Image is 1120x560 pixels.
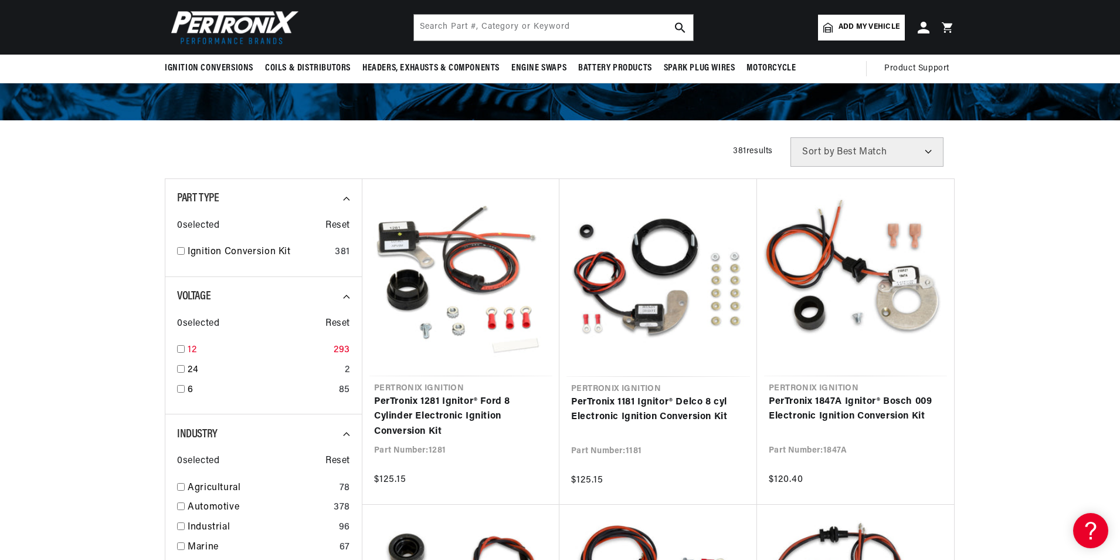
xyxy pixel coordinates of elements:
button: search button [667,15,693,41]
a: Automotive [188,500,329,515]
span: Reset [325,316,350,332]
div: 85 [339,383,350,398]
div: 2 [345,363,350,378]
summary: Spark Plug Wires [658,55,741,82]
span: 0 selected [177,218,219,234]
summary: Motorcycle [741,55,802,82]
a: Industrial [188,520,334,535]
span: 0 selected [177,454,219,469]
div: 96 [339,520,350,535]
span: Battery Products [578,62,652,75]
a: PerTronix 1281 Ignitor® Ford 8 Cylinder Electronic Ignition Conversion Kit [374,394,548,440]
span: Sort by [802,147,834,157]
span: Voltage [177,291,211,302]
span: Ignition Conversions [165,62,253,75]
span: Industry [177,429,218,440]
div: 381 [335,245,350,260]
a: Add my vehicle [818,15,905,41]
span: Coils & Distributors [265,62,351,75]
a: 12 [188,343,329,358]
summary: Headers, Exhausts & Components [357,55,505,82]
span: Headers, Exhausts & Components [362,62,500,75]
summary: Battery Products [572,55,658,82]
span: Motorcycle [746,62,796,75]
select: Sort by [790,137,943,167]
span: Reset [325,454,350,469]
a: Agricultural [188,481,335,496]
span: Part Type [177,193,219,204]
summary: Product Support [884,55,955,83]
summary: Coils & Distributors [259,55,357,82]
span: Spark Plug Wires [664,62,735,75]
span: 381 results [733,147,773,156]
span: Reset [325,218,350,234]
a: Ignition Conversion Kit [188,245,330,260]
span: Add my vehicle [839,22,900,33]
span: Product Support [884,62,949,75]
div: 293 [334,343,350,358]
summary: Engine Swaps [505,55,572,82]
a: PerTronix 1181 Ignitor® Delco 8 cyl Electronic Ignition Conversion Kit [571,395,745,425]
img: Pertronix [165,7,300,48]
a: 6 [188,383,334,398]
div: 67 [340,540,350,555]
span: Engine Swaps [511,62,566,75]
a: Marine [188,540,335,555]
div: 78 [340,481,350,496]
summary: Ignition Conversions [165,55,259,82]
input: Search Part #, Category or Keyword [414,15,693,41]
a: 24 [188,363,340,378]
a: PerTronix 1847A Ignitor® Bosch 009 Electronic Ignition Conversion Kit [769,394,942,424]
div: 378 [334,500,350,515]
span: 0 selected [177,316,219,332]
